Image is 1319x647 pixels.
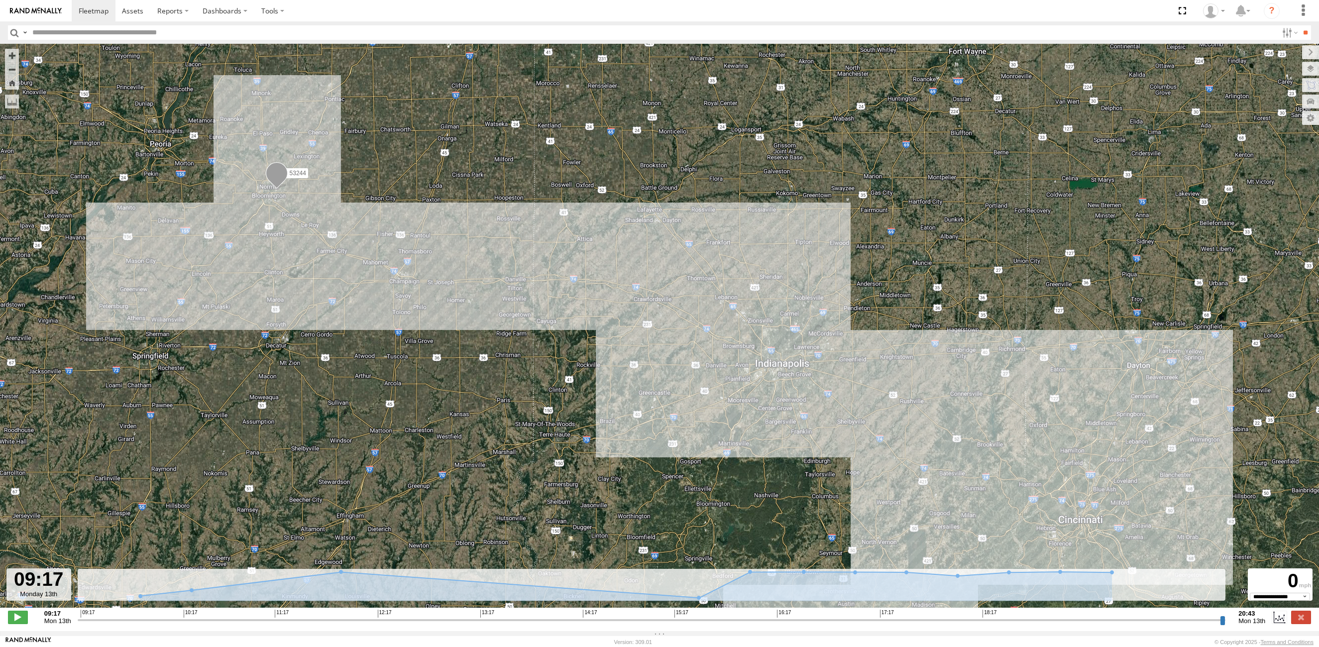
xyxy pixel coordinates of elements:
[378,610,392,618] span: 12:17
[21,25,29,40] label: Search Query
[1238,617,1265,625] span: Mon 13th Oct 2025
[1249,570,1311,593] div: 0
[81,610,95,618] span: 09:17
[5,637,51,647] a: Visit our Website
[614,639,652,645] div: Version: 309.01
[1238,610,1265,617] strong: 20:43
[583,610,597,618] span: 14:17
[674,610,688,618] span: 15:17
[5,76,19,90] button: Zoom Home
[1261,639,1314,645] a: Terms and Conditions
[480,610,494,618] span: 13:17
[5,49,19,62] button: Zoom in
[1278,25,1300,40] label: Search Filter Options
[777,610,791,618] span: 16:17
[275,610,289,618] span: 11:17
[1200,3,1228,18] div: Miky Transport
[5,95,19,108] label: Measure
[1264,3,1280,19] i: ?
[8,611,28,624] label: Play/Stop
[983,610,996,618] span: 18:17
[44,610,71,617] strong: 09:17
[184,610,198,618] span: 10:17
[5,62,19,76] button: Zoom out
[290,170,306,177] span: 53244
[880,610,894,618] span: 17:17
[44,617,71,625] span: Mon 13th Oct 2025
[10,7,62,14] img: rand-logo.svg
[1291,611,1311,624] label: Close
[1302,111,1319,125] label: Map Settings
[1214,639,1314,645] div: © Copyright 2025 -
